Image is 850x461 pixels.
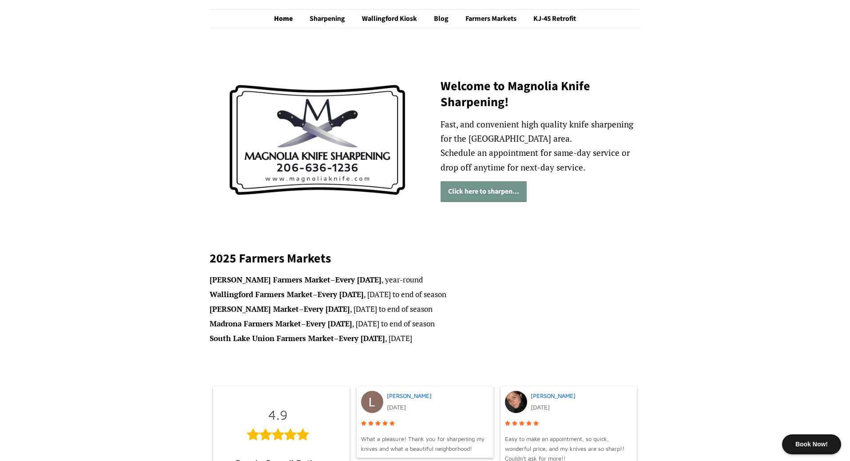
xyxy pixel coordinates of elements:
strong: Madrona Farmers Market [210,318,301,329]
li: – , [DATE] [210,332,640,345]
span:  [284,428,297,441]
strong: Every [DATE] [304,304,350,314]
li: – , [DATE] to end of season [210,318,640,330]
a: KJ-45 Retrofit [527,10,576,28]
a: Farmers Markets [459,10,525,28]
strong: Every [DATE] [335,274,381,285]
span:  [519,419,524,429]
strong: Every [DATE] [339,333,385,343]
li: – , year-round [210,274,640,286]
span:  [368,419,373,429]
span:  [375,419,381,429]
div: [DATE] [386,401,489,414]
a: Blog [427,10,457,28]
strong: [PERSON_NAME] Market [210,304,299,314]
div: 4.9 [229,402,327,447]
img: Post image [361,391,383,413]
span:  [272,428,284,441]
a: Sharpening [303,10,354,28]
span:  [247,428,259,441]
strong: [PERSON_NAME] Farmers Market [210,274,330,285]
h2: Welcome to Magnolia Knife Sharpening! [441,78,640,111]
a: [PERSON_NAME] [387,392,432,399]
strong: Every [DATE] [318,289,364,299]
p: Fast, and convenient high quality knife sharpening for the [GEOGRAPHIC_DATA] area. Schedule an ap... [441,117,640,175]
strong: South Lake Union Farmers Market [210,333,334,343]
a: [PERSON_NAME] [531,392,576,399]
a: Wallingford Kiosk [355,10,426,28]
strong: Wallingford Farmers Market [210,289,313,299]
span:  [512,419,517,429]
a: 4.9 [225,398,332,451]
span:  [505,419,510,429]
div: Book Now! [782,434,841,454]
div: [DATE] [530,401,632,414]
span:  [389,419,395,429]
span:  [382,419,388,429]
span: What a pleasure! Thank you for sharpening my knives and what a beautiful neighborhood! [361,434,489,453]
li: – , [DATE] to end of season [210,303,640,316]
a: Click here to sharpen... [441,181,527,202]
a: Home [274,10,302,28]
span:  [526,419,532,429]
img: Post image [505,391,527,413]
span:  [297,428,309,441]
li: – , [DATE] to end of season [210,288,640,301]
h2: 2025 Farmers Markets [210,250,640,266]
strong: Every [DATE] [306,318,352,329]
span:  [361,419,366,429]
span:  [259,428,272,441]
span:  [533,419,539,429]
